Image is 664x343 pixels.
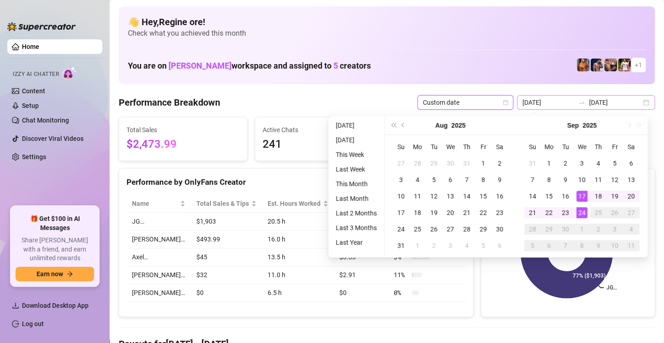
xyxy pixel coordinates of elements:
div: 13 [445,191,456,202]
span: 11 % [394,270,408,280]
li: Last Year [332,237,380,248]
div: 27 [626,207,637,218]
th: We [574,139,590,155]
div: 3 [395,174,406,185]
td: $0 [191,284,262,302]
div: 29 [543,224,554,235]
td: $2.91 [334,266,388,284]
td: 2025-08-22 [475,204,491,221]
td: 2025-09-30 [557,221,574,237]
div: 21 [527,207,538,218]
td: $32 [191,266,262,284]
td: 2025-08-09 [491,171,508,188]
span: download [12,302,19,309]
span: $2,473.99 [126,136,240,153]
div: 28 [527,224,538,235]
div: 9 [560,174,571,185]
th: Tu [426,139,442,155]
span: Izzy AI Chatter [13,70,59,79]
div: 17 [395,207,406,218]
div: 9 [494,174,505,185]
span: [PERSON_NAME] [169,61,232,70]
div: 1 [478,158,489,169]
th: Sa [491,139,508,155]
td: 2025-07-29 [426,155,442,171]
img: AI Chatter [63,66,77,80]
div: 26 [428,224,439,235]
td: 2025-09-09 [557,171,574,188]
div: 19 [428,207,439,218]
div: 6 [445,174,456,185]
div: 3 [576,158,587,169]
span: swap-right [578,99,585,106]
td: 2025-10-05 [524,237,541,254]
a: Home [22,43,39,50]
td: 2025-08-28 [458,221,475,237]
td: 2025-08-14 [458,188,475,204]
span: 0 % [394,288,408,298]
td: 2025-08-15 [475,188,491,204]
td: 2025-08-26 [426,221,442,237]
div: 31 [461,158,472,169]
td: 2025-09-22 [541,204,557,221]
div: 30 [445,158,456,169]
td: 2025-09-01 [409,237,426,254]
a: Setup [22,102,39,109]
img: Osvaldo [604,59,617,71]
span: 241 [263,136,376,153]
div: 16 [560,191,571,202]
text: JG… [606,284,617,291]
td: 11.0 h [262,266,334,284]
li: [DATE] [332,120,380,131]
div: 30 [494,224,505,235]
td: 2025-08-04 [409,171,426,188]
td: 2025-09-20 [623,188,639,204]
td: 2025-09-18 [590,188,606,204]
div: 3 [609,224,620,235]
td: 2025-09-03 [574,155,590,171]
td: 2025-09-15 [541,188,557,204]
div: 8 [543,174,554,185]
td: 2025-10-04 [623,221,639,237]
div: 24 [576,207,587,218]
td: 2025-09-21 [524,204,541,221]
div: Est. Hours Worked [268,198,321,209]
div: 1 [576,224,587,235]
td: $45 [191,248,262,266]
th: Name [126,195,191,213]
div: 4 [412,174,423,185]
td: 2025-10-09 [590,237,606,254]
td: 2025-10-08 [574,237,590,254]
div: 3 [445,240,456,251]
td: 2025-08-08 [475,171,491,188]
div: 4 [461,240,472,251]
div: Performance by OnlyFans Creator [126,176,466,188]
th: Th [590,139,606,155]
td: 2025-08-11 [409,188,426,204]
td: 2025-09-06 [491,237,508,254]
li: This Month [332,178,380,189]
span: Total Sales & Tips [196,198,249,209]
span: to [578,99,585,106]
td: 2025-09-19 [606,188,623,204]
td: 2025-09-02 [426,237,442,254]
td: 2025-09-16 [557,188,574,204]
div: 11 [626,240,637,251]
a: Settings [22,153,46,161]
td: 2025-08-17 [393,204,409,221]
div: 20 [626,191,637,202]
div: 25 [412,224,423,235]
td: 2025-09-10 [574,171,590,188]
td: 2025-09-13 [623,171,639,188]
div: 27 [445,224,456,235]
td: 2025-07-27 [393,155,409,171]
span: Total Sales [126,125,240,135]
img: Hector [618,59,631,71]
td: 2025-08-05 [426,171,442,188]
td: 2025-08-19 [426,204,442,221]
li: This Week [332,149,380,160]
input: Start date [522,97,574,107]
div: 20 [445,207,456,218]
div: 2 [428,240,439,251]
td: 2025-09-06 [623,155,639,171]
